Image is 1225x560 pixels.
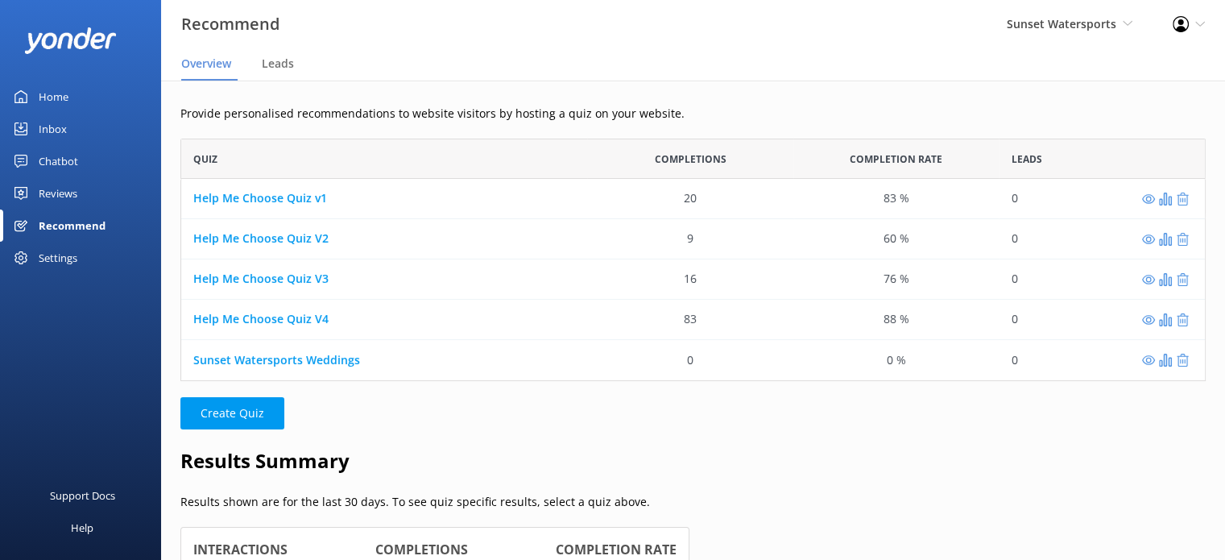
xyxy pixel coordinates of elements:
div: 0 [1011,271,1017,288]
a: Sunset Watersports Weddings [193,352,360,367]
div: 83 % [884,190,909,208]
a: Help Me Choose Quiz V2 [193,231,329,247]
div: 83 [684,311,697,329]
span: Completion Rate [850,151,942,167]
a: Help Me Choose Quiz V3 [193,272,329,287]
p: Results shown are for the last 30 days. To see quiz specific results, select a quiz above. [180,493,1206,511]
div: Home [39,81,68,113]
div: 76 % [884,271,909,288]
div: 0 [687,351,693,369]
div: 0 % [887,351,906,369]
div: 9 [687,230,693,248]
div: Inbox [39,113,67,145]
span: Leads [262,56,294,72]
div: 0 [1011,311,1017,329]
h2: Results Summary [180,446,1206,476]
p: Provide personalised recommendations to website visitors by hosting a quiz on your website. [180,105,1206,122]
div: 0 [1011,351,1017,369]
div: 16 [684,271,697,288]
span: Quiz [193,151,217,167]
div: 60 % [884,230,909,248]
div: Help [71,512,93,544]
span: Sunset Watersports [1007,16,1116,31]
div: Support Docs [50,479,115,512]
div: 0 [1011,190,1017,208]
a: Help Me Choose Quiz V4 [193,312,329,327]
div: Chatbot [39,145,78,177]
h3: Recommend [181,11,279,37]
div: 20 [684,190,697,208]
button: Create Quiz [180,397,284,429]
div: Recommend [39,209,106,242]
div: 0 [1011,230,1017,248]
a: Help Me Choose Quiz v1 [193,191,327,206]
div: 88 % [884,311,909,329]
div: Reviews [39,177,77,209]
span: Overview [181,56,231,72]
span: Completions [655,151,726,167]
span: Leads [1011,151,1041,167]
img: yonder-white-logo.png [24,27,117,54]
div: Settings [39,242,77,274]
div: grid [180,179,1206,380]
